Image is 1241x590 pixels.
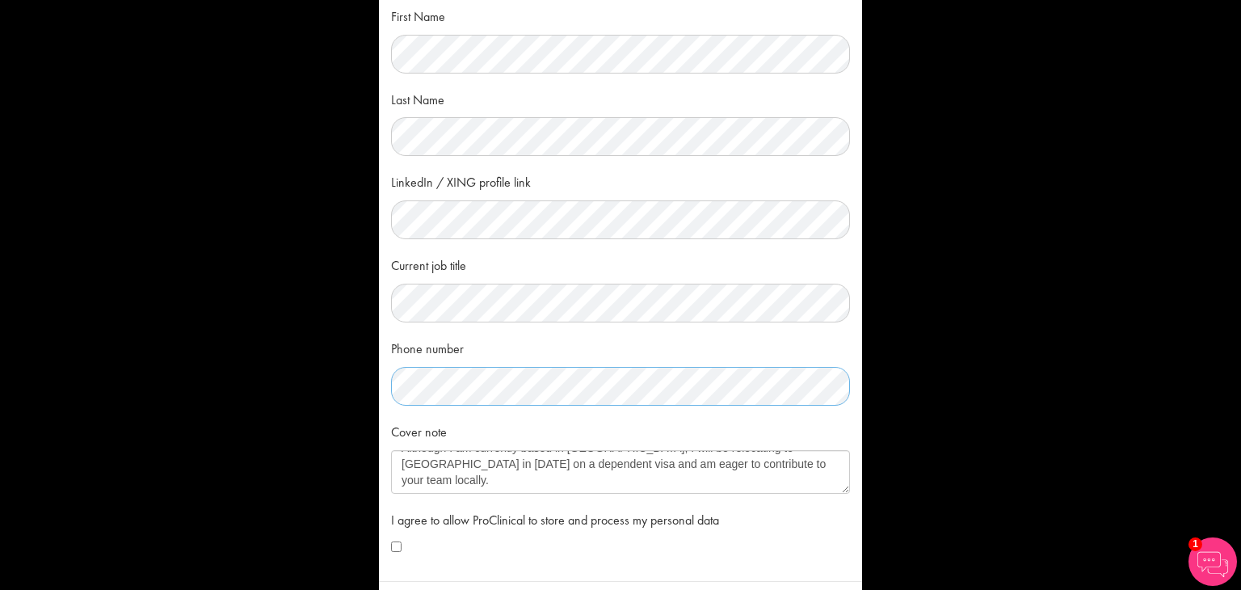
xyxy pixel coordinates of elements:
[391,506,719,530] label: I agree to allow ProClinical to store and process my personal data
[391,450,850,494] textarea: Over the past four years, I have built expertise in Regulatory Information Management, working ex...
[1188,537,1237,586] img: Chatbot
[391,418,447,442] label: Cover note
[391,251,466,276] label: Current job title
[391,168,531,192] label: LinkedIn / XING profile link
[1188,537,1202,551] span: 1
[391,335,464,359] label: Phone number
